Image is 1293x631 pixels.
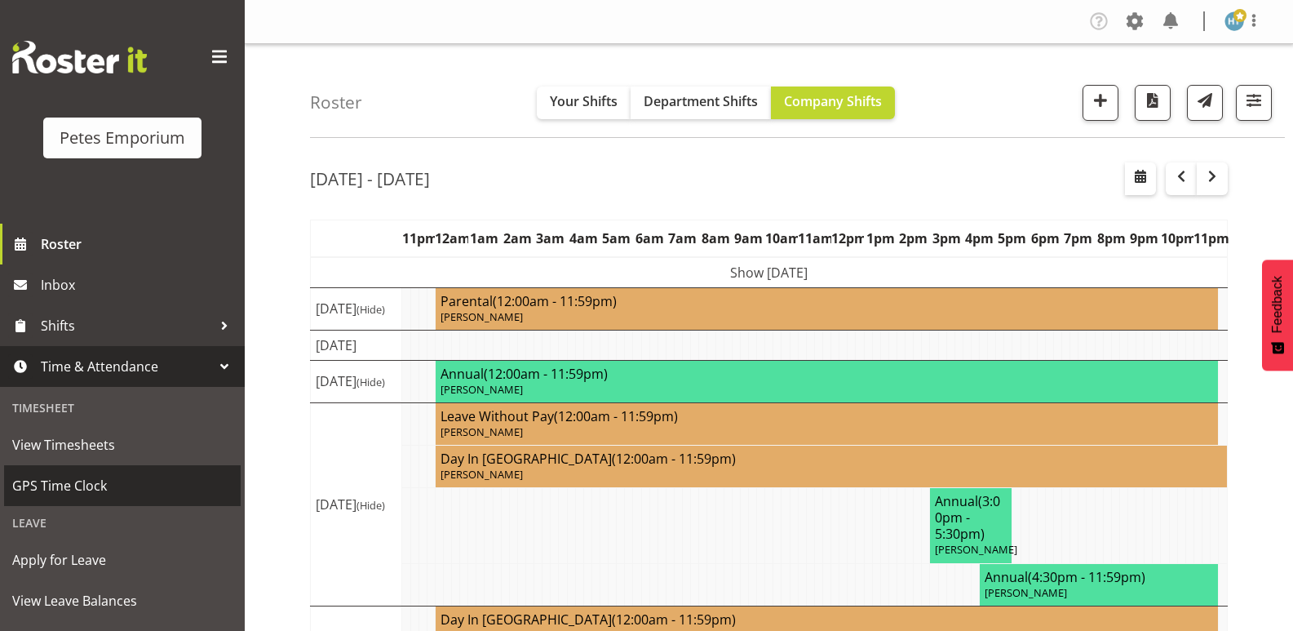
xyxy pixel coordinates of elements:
th: 11pm [402,220,435,257]
span: Inbox [41,273,237,297]
span: (12:00am - 11:59pm) [612,450,736,468]
div: Timesheet [4,391,241,424]
h4: Roster [310,93,362,112]
span: Your Shifts [550,92,618,110]
th: 2pm [897,220,929,257]
button: Company Shifts [771,87,895,119]
h4: Leave Without Pay [441,408,1213,424]
span: Roster [41,232,237,256]
th: 11am [798,220,830,257]
a: View Timesheets [4,424,241,465]
span: GPS Time Clock [12,473,232,498]
th: 9pm [1128,220,1161,257]
img: helena-tomlin701.jpg [1224,11,1244,31]
span: (3:00pm - 5:30pm) [935,492,1000,543]
span: Feedback [1270,276,1285,333]
span: Shifts [41,313,212,338]
button: Send a list of all shifts for the selected filtered period to all rostered employees. [1187,85,1223,121]
span: [PERSON_NAME] [441,467,523,482]
span: (Hide) [356,375,385,389]
span: Time & Attendance [41,354,212,379]
button: Filter Shifts [1236,85,1272,121]
span: Company Shifts [784,92,882,110]
th: 2am [501,220,534,257]
span: (12:00am - 11:59pm) [554,407,678,425]
button: Department Shifts [631,87,771,119]
th: 9am [732,220,764,257]
th: 4am [567,220,600,257]
span: [PERSON_NAME] [935,542,1017,557]
th: 11pm [1193,220,1227,257]
th: 3pm [930,220,963,257]
span: (Hide) [356,498,385,513]
button: Your Shifts [537,87,631,119]
span: (12:00am - 11:59pm) [484,365,608,383]
td: [DATE] [311,403,402,607]
h4: Day In [GEOGRAPHIC_DATA] [441,611,1213,628]
th: 5am [600,220,633,257]
span: [PERSON_NAME] [441,424,523,439]
h4: Day In [GEOGRAPHIC_DATA] [441,451,1222,467]
span: (12:00am - 11:59pm) [612,611,736,629]
span: [PERSON_NAME] [441,309,523,324]
th: 8pm [1095,220,1127,257]
h2: [DATE] - [DATE] [310,168,430,189]
th: 4pm [963,220,995,257]
th: 5pm [996,220,1029,257]
span: [PERSON_NAME] [985,585,1067,600]
th: 7am [666,220,698,257]
button: Feedback - Show survey [1262,260,1293,371]
th: 6am [633,220,666,257]
th: 10pm [1161,220,1193,257]
h4: Annual [441,366,1213,382]
span: Apply for Leave [12,548,232,572]
td: [DATE] [311,287,402,330]
a: View Leave Balances [4,580,241,621]
h4: Annual [935,493,1007,542]
span: [PERSON_NAME] [441,382,523,397]
span: (12:00am - 11:59pm) [493,292,617,310]
th: 8am [699,220,732,257]
td: Show [DATE] [311,257,1228,288]
button: Add a new shift [1083,85,1118,121]
th: 1am [468,220,501,257]
span: View Leave Balances [12,589,232,613]
button: Download a PDF of the roster according to the set date range. [1135,85,1171,121]
th: 6pm [1029,220,1061,257]
th: 7pm [1062,220,1095,257]
h4: Parental [441,293,1213,309]
h4: Annual [985,569,1213,585]
th: 12am [435,220,467,257]
a: Apply for Leave [4,540,241,580]
div: Leave [4,506,241,540]
span: View Timesheets [12,433,232,457]
th: 1pm [864,220,897,257]
div: Petes Emporium [60,126,185,150]
button: Select a specific date within the roster. [1125,162,1156,195]
td: [DATE] [311,360,402,402]
img: Rosterit website logo [12,41,147,73]
a: GPS Time Clock [4,465,241,506]
span: Department Shifts [644,92,758,110]
td: [DATE] [311,330,402,360]
th: 10am [765,220,798,257]
th: 12pm [831,220,864,257]
span: (Hide) [356,302,385,317]
th: 3am [534,220,567,257]
span: (4:30pm - 11:59pm) [1028,568,1145,586]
